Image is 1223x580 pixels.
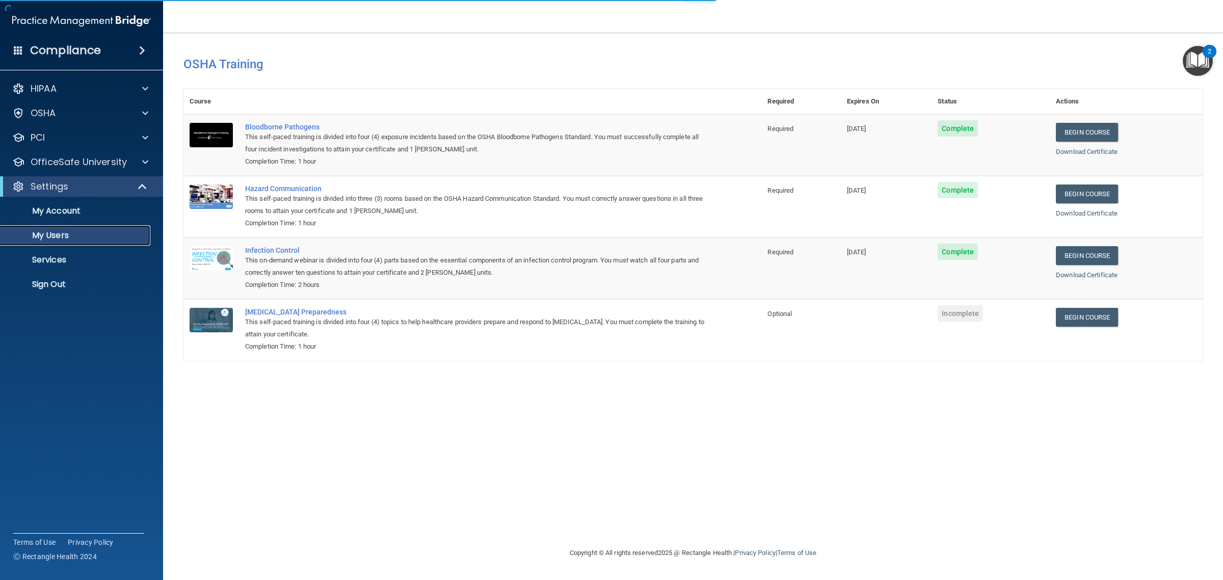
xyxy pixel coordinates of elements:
[7,279,146,289] p: Sign Out
[767,125,793,133] span: Required
[31,156,127,168] p: OfficeSafe University
[12,11,151,31] img: PMB logo
[1056,209,1118,217] a: Download Certificate
[245,246,710,254] a: Infection Control
[183,89,239,114] th: Course
[1208,51,1211,65] div: 2
[7,206,146,216] p: My Account
[1056,123,1118,142] a: Begin Course
[7,230,146,241] p: My Users
[767,248,793,256] span: Required
[767,187,793,194] span: Required
[1183,46,1213,76] button: Open Resource Center, 2 new notifications
[245,193,710,217] div: This self-paced training is divided into three (3) rooms based on the OSHA Hazard Communication S...
[12,156,148,168] a: OfficeSafe University
[938,120,978,137] span: Complete
[245,340,710,353] div: Completion Time: 1 hour
[12,83,148,95] a: HIPAA
[31,131,45,144] p: PCI
[1056,308,1118,327] a: Begin Course
[847,187,866,194] span: [DATE]
[245,254,710,279] div: This on-demand webinar is divided into four (4) parts based on the essential components of an inf...
[1056,148,1118,155] a: Download Certificate
[761,89,840,114] th: Required
[245,131,710,155] div: This self-paced training is divided into four (4) exposure incidents based on the OSHA Bloodborne...
[245,279,710,291] div: Completion Time: 2 hours
[31,83,57,95] p: HIPAA
[245,308,710,316] a: [MEDICAL_DATA] Preparedness
[31,180,68,193] p: Settings
[777,549,816,557] a: Terms of Use
[31,107,56,119] p: OSHA
[245,316,710,340] div: This self-paced training is divided into four (4) topics to help healthcare providers prepare and...
[245,123,710,131] a: Bloodborne Pathogens
[932,89,1050,114] th: Status
[245,184,710,193] a: Hazard Communication
[7,255,146,265] p: Services
[12,180,148,193] a: Settings
[735,549,775,557] a: Privacy Policy
[507,537,879,569] div: Copyright © All rights reserved 2025 @ Rectangle Health | |
[1050,89,1203,114] th: Actions
[767,310,792,318] span: Optional
[938,244,978,260] span: Complete
[1056,271,1118,279] a: Download Certificate
[68,537,114,547] a: Privacy Policy
[1056,246,1118,265] a: Begin Course
[847,248,866,256] span: [DATE]
[245,155,710,168] div: Completion Time: 1 hour
[30,43,101,58] h4: Compliance
[13,551,97,562] span: Ⓒ Rectangle Health 2024
[847,125,866,133] span: [DATE]
[938,305,983,322] span: Incomplete
[938,182,978,198] span: Complete
[12,107,148,119] a: OSHA
[13,537,56,547] a: Terms of Use
[841,89,932,114] th: Expires On
[12,131,148,144] a: PCI
[183,57,1203,71] h4: OSHA Training
[1056,184,1118,203] a: Begin Course
[245,217,710,229] div: Completion Time: 1 hour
